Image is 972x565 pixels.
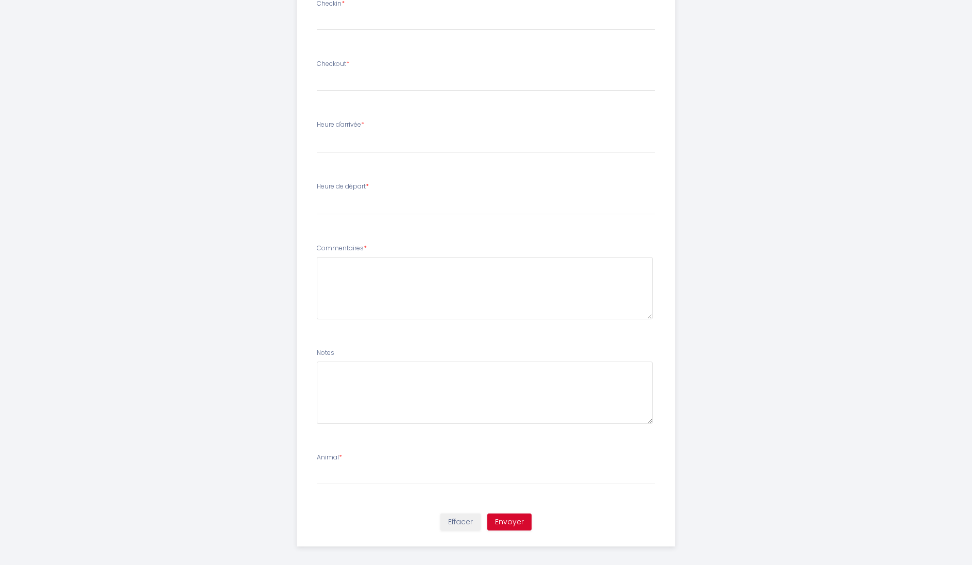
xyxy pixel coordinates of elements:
button: Envoyer [487,513,532,531]
label: Checkout [317,59,349,69]
label: Heure d'arrivée [317,120,364,130]
button: Ouvrir le widget de chat LiveChat [8,4,39,35]
iframe: Chat [928,519,964,557]
label: Commentaires [317,244,367,253]
label: Notes [317,348,334,358]
button: Effacer [440,513,481,531]
label: Heure de départ [317,182,369,192]
label: Animal [317,453,342,463]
